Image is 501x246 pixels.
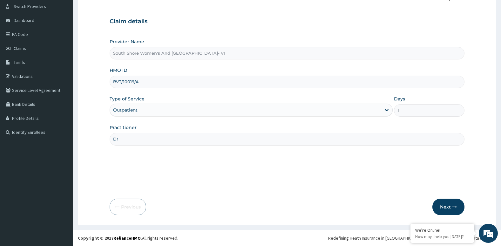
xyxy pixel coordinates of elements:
label: Days [394,96,405,102]
footer: All rights reserved. [73,230,501,246]
button: Previous [110,199,146,215]
div: Redefining Heath Insurance in [GEOGRAPHIC_DATA] using Telemedicine and Data Science! [328,235,496,241]
label: Practitioner [110,124,137,131]
label: Type of Service [110,96,145,102]
button: Next [432,199,464,215]
a: RelianceHMO [113,235,141,241]
input: Enter Name [110,133,465,145]
span: Switch Providers [14,3,46,9]
strong: Copyright © 2017 . [78,235,142,241]
div: We're Online! [415,227,469,233]
div: Outpatient [113,107,138,113]
span: Claims [14,45,26,51]
span: Dashboard [14,17,34,23]
label: HMO ID [110,67,127,73]
input: Enter HMO ID [110,76,465,88]
p: How may I help you today? [415,234,469,239]
label: Provider Name [110,38,144,45]
h3: Claim details [110,18,465,25]
span: Tariffs [14,59,25,65]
